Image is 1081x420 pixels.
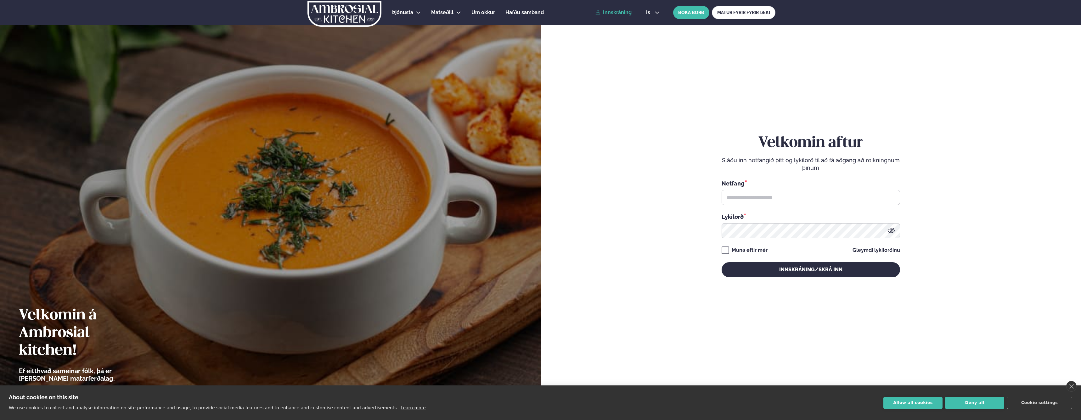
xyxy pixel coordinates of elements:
button: BÓKA BORÐ [673,6,709,19]
button: is [641,10,665,15]
p: We use cookies to collect and analyse information on site performance and usage, to provide socia... [9,405,398,410]
h2: Velkomin á Ambrosial kitchen! [19,307,149,360]
a: Gleymdi lykilorðinu [853,248,900,253]
p: Ef eitthvað sameinar fólk, þá er [PERSON_NAME] matarferðalag. [19,367,149,382]
button: Allow all cookies [883,397,943,409]
button: Deny all [945,397,1004,409]
strong: About cookies on this site [9,394,78,401]
a: Innskráning [595,10,632,15]
img: logo [307,1,382,27]
span: Þjónusta [392,9,413,15]
div: Netfang [722,179,900,187]
a: Þjónusta [392,9,413,16]
h2: Velkomin aftur [722,134,900,152]
span: Um okkur [471,9,495,15]
span: Hafðu samband [505,9,544,15]
span: Matseðill [431,9,453,15]
a: MATUR FYRIR FYRIRTÆKI [712,6,775,19]
a: Um okkur [471,9,495,16]
a: Matseðill [431,9,453,16]
button: Innskráning/Skrá inn [722,262,900,277]
p: Sláðu inn netfangið þitt og lykilorð til að fá aðgang að reikningnum þínum [722,157,900,172]
a: Hafðu samband [505,9,544,16]
a: Learn more [401,405,426,410]
div: Lykilorð [722,213,900,221]
button: Cookie settings [1007,397,1072,409]
a: close [1066,381,1077,392]
span: is [646,10,652,15]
